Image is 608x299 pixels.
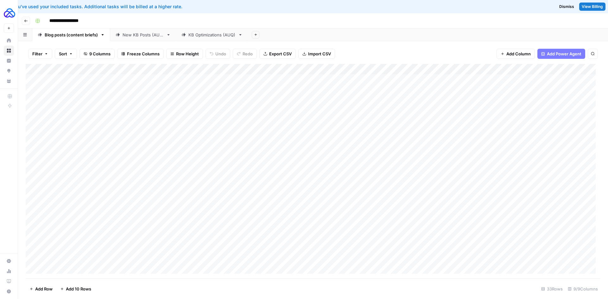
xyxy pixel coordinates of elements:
button: Dismiss [557,3,577,11]
a: Home [4,35,14,46]
button: Filter [28,49,52,59]
span: 9 Columns [89,51,111,57]
span: Sort [59,51,67,57]
span: Export CSV [269,51,292,57]
div: 9/9 Columns [565,284,600,294]
span: Freeze Columns [127,51,160,57]
button: Add Column [497,49,535,59]
span: Import CSV [308,51,331,57]
button: Freeze Columns [117,49,164,59]
a: Opportunities [4,66,14,76]
a: Usage [4,266,14,276]
span: Add Row [35,286,53,292]
span: Add Power Agent [547,51,581,57]
img: AUQ Logo [4,7,15,19]
a: Your Data [4,76,14,86]
button: Add 10 Rows [56,284,95,294]
a: Learning Hub [4,276,14,286]
div: 33 Rows [539,284,565,294]
span: Filter [32,51,42,57]
span: Add 10 Rows [66,286,91,292]
span: Add Column [506,51,531,57]
div: Blog posts (content briefs) [45,32,98,38]
button: Workspace: AUQ [4,5,14,21]
button: Add Power Agent [537,49,585,59]
a: KB Optimizations (AUQ) [176,28,248,41]
button: Add Row [26,284,56,294]
span: Redo [243,51,253,57]
div: You've used your included tasks. Additional tasks will be billed at a higher rate. [5,3,368,10]
button: Undo [206,49,230,59]
div: New KB Posts (AUQ) [123,32,164,38]
button: Row Height [166,49,203,59]
span: Row Height [176,51,199,57]
a: Blog posts (content briefs) [32,28,110,41]
button: Import CSV [298,49,335,59]
button: 9 Columns [79,49,115,59]
span: Undo [215,51,226,57]
a: View Billing [579,3,605,11]
button: Help + Support [4,286,14,296]
a: Insights [4,56,14,66]
button: Export CSV [259,49,296,59]
a: New KB Posts (AUQ) [110,28,176,41]
a: Settings [4,256,14,266]
button: Redo [233,49,257,59]
div: KB Optimizations (AUQ) [188,32,236,38]
span: View Billing [582,4,603,9]
span: Dismiss [559,4,574,9]
a: Browse [4,46,14,56]
button: Sort [55,49,77,59]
